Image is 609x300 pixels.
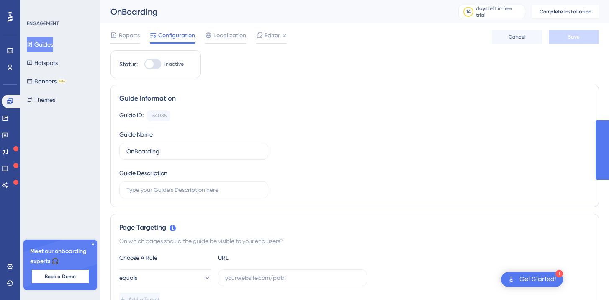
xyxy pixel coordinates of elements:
[532,5,599,18] button: Complete Installation
[119,110,144,121] div: Guide ID:
[119,93,590,103] div: Guide Information
[265,30,280,40] span: Editor
[119,129,153,140] div: Guide Name
[568,34,580,40] span: Save
[119,59,138,69] div: Status:
[574,267,599,292] iframe: UserGuiding AI Assistant Launcher
[45,273,76,280] span: Book a Demo
[151,112,167,119] div: 154085
[218,253,310,263] div: URL
[540,8,591,15] span: Complete Installation
[476,5,522,18] div: days left in free trial
[466,8,471,15] div: 14
[119,273,137,283] span: equals
[119,236,590,246] div: On which pages should the guide be visible to your end users?
[119,269,211,286] button: equals
[27,20,59,27] div: ENGAGEMENT
[213,30,246,40] span: Localization
[110,6,437,18] div: OnBoarding
[549,30,599,44] button: Save
[126,147,261,156] input: Type your Guide’s Name here
[492,30,542,44] button: Cancel
[158,30,195,40] span: Configuration
[27,92,55,107] button: Themes
[225,273,360,282] input: yourwebsite.com/path
[32,270,89,283] button: Book a Demo
[126,185,261,194] input: Type your Guide’s Description here
[27,74,66,89] button: BannersBETA
[119,222,590,233] div: Page Targeting
[519,275,556,284] div: Get Started!
[58,79,66,83] div: BETA
[119,253,211,263] div: Choose A Rule
[555,270,563,277] div: 1
[506,274,516,284] img: launcher-image-alternative-text
[119,30,140,40] span: Reports
[164,61,184,67] span: Inactive
[27,55,58,70] button: Hotspots
[27,37,53,52] button: Guides
[501,272,563,287] div: Open Get Started! checklist, remaining modules: 1
[119,168,167,178] div: Guide Description
[509,34,526,40] span: Cancel
[30,246,90,266] span: Meet our onboarding experts 🎧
